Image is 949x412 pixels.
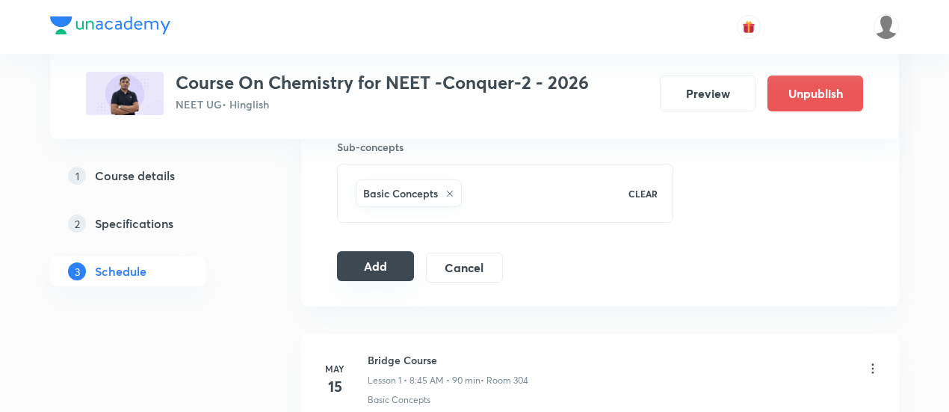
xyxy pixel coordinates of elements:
[50,161,253,191] a: 1Course details
[368,374,480,387] p: Lesson 1 • 8:45 AM • 90 min
[368,352,528,368] h6: Bridge Course
[368,393,430,407] p: Basic Concepts
[767,76,863,111] button: Unpublish
[737,15,761,39] button: avatar
[95,167,175,185] h5: Course details
[68,167,86,185] p: 1
[50,16,170,34] img: Company Logo
[628,187,658,200] p: CLEAR
[660,76,755,111] button: Preview
[337,139,673,155] h6: Sub-concepts
[480,374,528,387] p: • Room 304
[68,262,86,280] p: 3
[68,215,86,233] p: 2
[50,16,170,38] a: Company Logo
[426,253,503,283] button: Cancel
[363,185,438,201] h6: Basic Concepts
[320,362,350,375] h6: May
[742,20,755,34] img: avatar
[176,72,589,93] h3: Course On Chemistry for NEET -Conquer-2 - 2026
[337,251,414,281] button: Add
[176,96,589,112] p: NEET UG • Hinglish
[95,215,173,233] h5: Specifications
[320,375,350,398] h4: 15
[50,209,253,239] a: 2Specifications
[86,72,164,115] img: 5919C010-C4C2-41A2-9DAC-966058156227_plus.png
[95,262,146,280] h5: Schedule
[874,14,899,40] img: Mustafa kamal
